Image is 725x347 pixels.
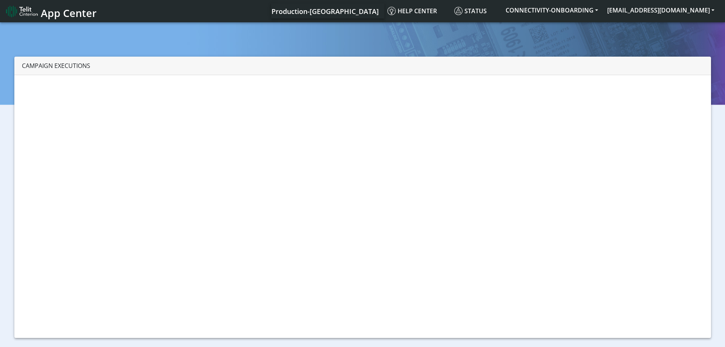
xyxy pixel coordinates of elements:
[454,7,463,15] img: status.svg
[41,6,97,20] span: App Center
[271,3,378,19] a: Your current platform instance
[387,7,437,15] span: Help center
[451,3,501,19] a: Status
[501,3,603,17] button: CONNECTIVITY-ONBOARDING
[14,57,711,75] div: Campaign Executions
[454,7,487,15] span: Status
[384,3,451,19] a: Help center
[6,3,96,19] a: App Center
[271,7,379,16] span: Production-[GEOGRAPHIC_DATA]
[387,7,396,15] img: knowledge.svg
[603,3,719,17] button: [EMAIL_ADDRESS][DOMAIN_NAME]
[6,5,38,17] img: logo-telit-cinterion-gw-new.png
